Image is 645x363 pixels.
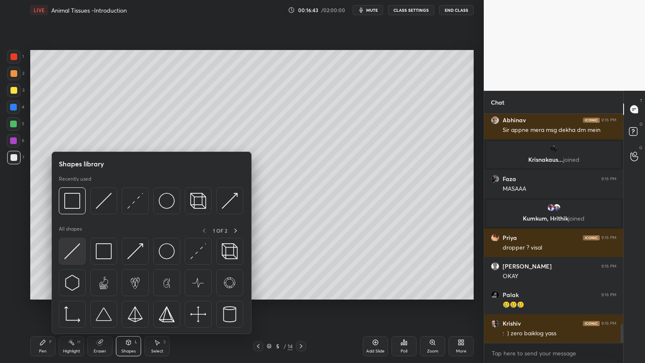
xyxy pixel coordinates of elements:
h6: Palak [503,291,519,299]
div: Zoom [427,349,438,353]
img: svg+xml;charset=utf-8,%3Csvg%20xmlns%3D%22http%3A%2F%2Fwww.w3.org%2F2000%2Fsvg%22%20width%3D%2265... [96,275,112,291]
img: svg+xml;charset=utf-8,%3Csvg%20xmlns%3D%22http%3A%2F%2Fwww.w3.org%2F2000%2Fsvg%22%20width%3D%2234... [127,306,143,322]
img: 095bb63691cd44ee96953e62a543b1cf.jpg [550,145,558,153]
img: default.png [491,262,499,271]
div: S [163,340,166,344]
div: 14 [288,342,293,350]
div: OKAY [503,272,616,281]
img: svg+xml;charset=utf-8,%3Csvg%20xmlns%3D%22http%3A%2F%2Fwww.w3.org%2F2000%2Fsvg%22%20width%3D%2240... [190,306,206,322]
p: 1 OF 2 [213,227,227,234]
img: iconic-dark.1390631f.png [583,321,600,326]
div: P [49,340,52,344]
p: Recently used [59,176,91,182]
img: svg+xml;charset=utf-8,%3Csvg%20xmlns%3D%22http%3A%2F%2Fwww.w3.org%2F2000%2Fsvg%22%20width%3D%2230... [96,193,112,209]
h6: [PERSON_NAME] [503,263,552,270]
div: 🥲🥲🥲 [503,301,616,309]
img: 21f7bf24462d4965893b09edca2b3364.jpg [491,234,499,242]
h5: Shapes library [59,159,104,169]
img: svg+xml;charset=utf-8,%3Csvg%20xmlns%3D%22http%3A%2F%2Fwww.w3.org%2F2000%2Fsvg%22%20width%3D%2238... [96,306,112,322]
span: joined [568,214,585,222]
div: 9:16 PM [601,118,616,123]
img: svg+xml;charset=utf-8,%3Csvg%20xmlns%3D%22http%3A%2F%2Fwww.w3.org%2F2000%2Fsvg%22%20width%3D%2230... [127,243,143,259]
div: 6 [7,134,24,147]
h6: Krishiv [503,320,521,327]
p: Krisnakaus... [491,156,616,163]
div: 7 [7,151,24,164]
p: Kumkum, Hrithik [491,215,616,222]
div: 9:16 PM [601,235,616,240]
img: 35b0291a571144ddb6b314152aa58e84.jpg [547,203,555,212]
div: Shapes [121,349,136,353]
div: 4 [7,100,24,114]
div: dropper ? visal [503,244,616,252]
img: svg+xml;charset=utf-8,%3Csvg%20xmlns%3D%22http%3A%2F%2Fwww.w3.org%2F2000%2Fsvg%22%20width%3D%2230... [64,243,80,259]
img: svg+xml;charset=utf-8,%3Csvg%20xmlns%3D%22http%3A%2F%2Fwww.w3.org%2F2000%2Fsvg%22%20width%3D%2265... [222,275,238,291]
div: More [456,349,467,353]
img: 1fac0d40e2624c91b9ce5f182edcb9d2.jpg [553,203,561,212]
img: iconic-dark.1390631f.png [583,118,600,123]
div: Highlight [63,349,80,353]
img: svg+xml;charset=utf-8,%3Csvg%20xmlns%3D%22http%3A%2F%2Fwww.w3.org%2F2000%2Fsvg%22%20width%3D%2265... [159,275,175,291]
div: 9:16 PM [601,176,616,181]
img: svg+xml;charset=utf-8,%3Csvg%20xmlns%3D%22http%3A%2F%2Fwww.w3.org%2F2000%2Fsvg%22%20width%3D%2230... [190,243,206,259]
img: svg+xml;charset=utf-8,%3Csvg%20xmlns%3D%22http%3A%2F%2Fwww.w3.org%2F2000%2Fsvg%22%20width%3D%2228... [222,306,238,322]
img: 809369585b38431190628efd73b5f731.jpg [491,319,499,328]
img: ae58bac21fd64c62ae4b399b171bb630.jpg [491,116,499,124]
img: svg+xml;charset=utf-8,%3Csvg%20xmlns%3D%22http%3A%2F%2Fwww.w3.org%2F2000%2Fsvg%22%20width%3D%2236... [159,243,175,259]
img: svg+xml;charset=utf-8,%3Csvg%20xmlns%3D%22http%3A%2F%2Fwww.w3.org%2F2000%2Fsvg%22%20width%3D%2230... [127,193,143,209]
div: Poll [401,349,407,353]
img: svg+xml;charset=utf-8,%3Csvg%20xmlns%3D%22http%3A%2F%2Fwww.w3.org%2F2000%2Fsvg%22%20width%3D%2234... [96,243,112,259]
div: : ) zero baiklog yass [503,329,616,338]
button: mute [353,5,383,15]
img: svg+xml;charset=utf-8,%3Csvg%20xmlns%3D%22http%3A%2F%2Fwww.w3.org%2F2000%2Fsvg%22%20width%3D%2235... [190,193,206,209]
div: 9:16 PM [601,264,616,269]
div: grid [484,114,623,343]
div: Eraser [94,349,106,353]
img: svg+xml;charset=utf-8,%3Csvg%20xmlns%3D%22http%3A%2F%2Fwww.w3.org%2F2000%2Fsvg%22%20width%3D%2234... [159,306,175,322]
h6: Abhinav [503,116,526,124]
h4: Animal Tissues -Introduction [51,6,127,14]
div: 2 [7,67,24,80]
div: 3 [7,84,24,97]
h6: Priya [503,234,517,242]
p: Chat [484,91,511,113]
div: LIVE [30,5,48,15]
span: joined [563,155,579,163]
img: svg+xml;charset=utf-8,%3Csvg%20xmlns%3D%22http%3A%2F%2Fwww.w3.org%2F2000%2Fsvg%22%20width%3D%2235... [222,243,238,259]
img: svg+xml;charset=utf-8,%3Csvg%20xmlns%3D%22http%3A%2F%2Fwww.w3.org%2F2000%2Fsvg%22%20width%3D%2265... [190,275,206,291]
div: Add Slide [366,349,385,353]
img: 691bd69c3d25452ea383579e6c284ae9.jpg [491,291,499,299]
img: svg+xml;charset=utf-8,%3Csvg%20xmlns%3D%22http%3A%2F%2Fwww.w3.org%2F2000%2Fsvg%22%20width%3D%2230... [64,275,80,291]
div: L [135,340,137,344]
div: 5 [273,344,282,349]
p: G [639,145,642,151]
button: CLASS SETTINGS [388,5,434,15]
img: b454364b6cd046bf8d74f5d8edf28611.jpg [491,175,499,183]
div: MASAAA [503,185,616,193]
div: H [77,340,80,344]
p: D [640,121,642,127]
div: 9:16 PM [601,292,616,297]
img: svg+xml;charset=utf-8,%3Csvg%20xmlns%3D%22http%3A%2F%2Fwww.w3.org%2F2000%2Fsvg%22%20width%3D%2234... [64,193,80,209]
img: iconic-dark.1390631f.png [583,235,600,240]
div: Pen [39,349,47,353]
div: Select [151,349,163,353]
div: Sir appne mera msg dekha dm mein [503,126,616,134]
div: 1 [7,50,24,63]
div: 9:16 PM [601,321,616,326]
p: T [640,97,642,104]
img: svg+xml;charset=utf-8,%3Csvg%20xmlns%3D%22http%3A%2F%2Fwww.w3.org%2F2000%2Fsvg%22%20width%3D%2265... [127,275,143,291]
div: 5 [7,117,24,131]
img: svg+xml;charset=utf-8,%3Csvg%20xmlns%3D%22http%3A%2F%2Fwww.w3.org%2F2000%2Fsvg%22%20width%3D%2236... [159,193,175,209]
button: End Class [439,5,474,15]
span: mute [366,7,378,13]
h6: Faza [503,175,516,183]
img: svg+xml;charset=utf-8,%3Csvg%20xmlns%3D%22http%3A%2F%2Fwww.w3.org%2F2000%2Fsvg%22%20width%3D%2233... [64,306,80,322]
img: svg+xml;charset=utf-8,%3Csvg%20xmlns%3D%22http%3A%2F%2Fwww.w3.org%2F2000%2Fsvg%22%20width%3D%2230... [222,193,238,209]
p: All shapes [59,226,82,236]
div: / [283,344,286,349]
